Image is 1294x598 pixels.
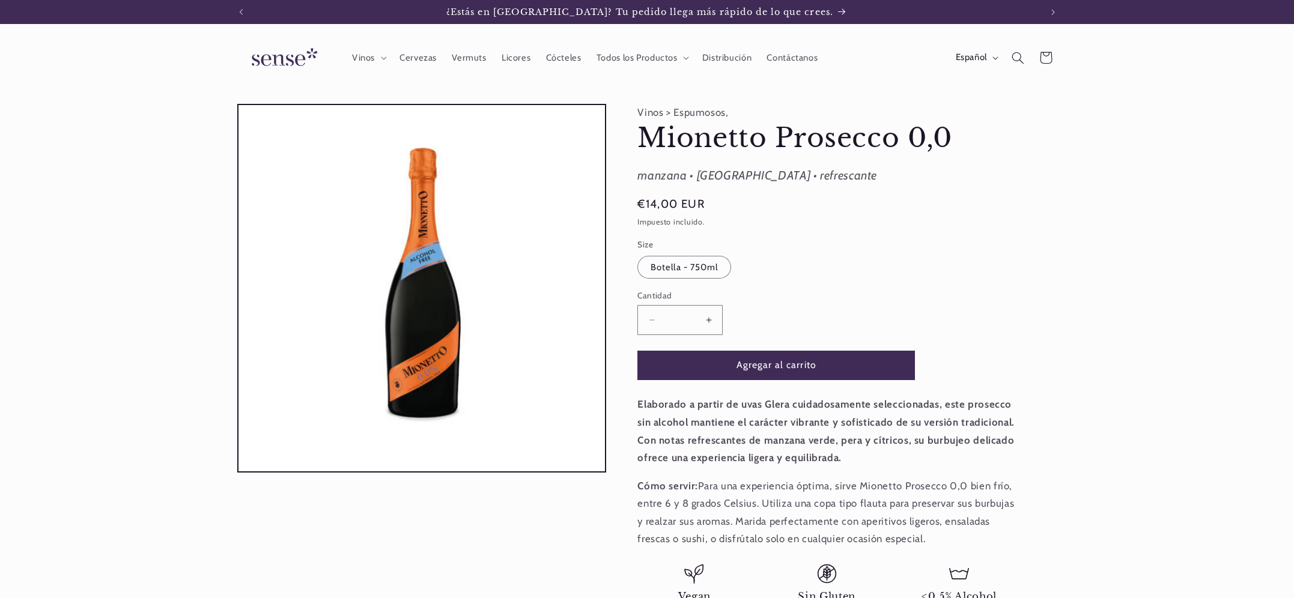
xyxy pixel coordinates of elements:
[637,477,1016,548] p: Para una experiencia óptima, sirve Mionetto Prosecco 0,0 bien frío, entre 6 y 8 grados Celsius. U...
[502,52,530,64] span: Licores
[352,52,375,64] span: Vinos
[237,104,606,473] media-gallery: Visor de la galería
[637,398,1015,464] strong: Elaborado a partir de uvas Glera cuidadosamente seleccionadas, este prosecco sin alcohol mantiene...
[637,196,705,213] span: €14,00 EUR
[637,289,915,301] label: Cantidad
[637,480,698,492] strong: Cómo servir:
[546,52,582,64] span: Cócteles
[344,44,392,71] summary: Vinos
[637,351,915,380] button: Agregar al carrito
[392,44,444,71] a: Cervezas
[494,44,538,71] a: Licores
[452,52,486,64] span: Vermuts
[446,7,833,17] span: ¿Estás en [GEOGRAPHIC_DATA]? Tu pedido llega más rápido de lo que crees.
[589,44,694,71] summary: Todos los Productos
[637,216,1016,229] div: Impuesto incluido.
[538,44,589,71] a: Cócteles
[694,44,759,71] a: Distribución
[637,256,731,279] label: Botella - 750ml
[399,52,437,64] span: Cervezas
[637,238,654,250] legend: Size
[237,41,327,75] img: Sense
[767,52,818,64] span: Contáctanos
[445,44,494,71] a: Vermuts
[956,51,987,64] span: Español
[948,46,1004,70] button: Español
[232,36,332,80] a: Sense
[637,121,1016,156] h1: Mionetto Prosecco 0,0
[702,52,752,64] span: Distribución
[597,52,678,64] span: Todos los Productos
[1004,44,1031,71] summary: Búsqueda
[759,44,825,71] a: Contáctanos
[637,165,1016,187] div: manzana • [GEOGRAPHIC_DATA] • refrescante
